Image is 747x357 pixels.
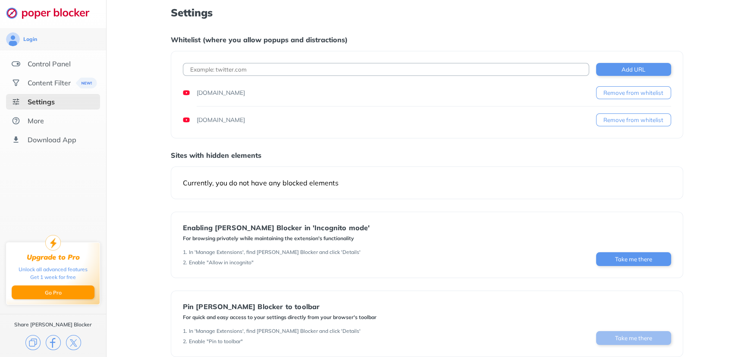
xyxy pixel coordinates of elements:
div: Enable "Pin to toolbar" [189,338,243,345]
div: Get 1 week for free [30,273,76,281]
div: 2 . [183,259,187,266]
button: Add URL [596,63,671,76]
img: features.svg [12,60,20,68]
img: favicons [183,89,190,96]
div: Login [23,36,37,43]
div: For quick and easy access to your settings directly from your browser's toolbar [183,314,377,321]
div: Sites with hidden elements [171,151,683,160]
button: Take me there [596,252,671,266]
div: Control Panel [28,60,71,68]
img: settings-selected.svg [12,97,20,106]
div: Enabling [PERSON_NAME] Blocker in 'Incognito mode' [183,224,370,232]
img: avatar.svg [6,32,20,46]
button: Take me there [596,331,671,345]
img: facebook.svg [46,335,61,350]
button: Remove from whitelist [596,113,671,126]
div: [DOMAIN_NAME] [197,116,245,124]
div: 2 . [183,338,187,345]
div: 1 . [183,328,187,335]
div: Content Filter [28,78,71,87]
div: Settings [28,97,55,106]
button: Remove from whitelist [596,86,671,99]
div: In 'Manage Extensions', find [PERSON_NAME] Blocker and click 'Details' [189,249,361,256]
input: Example: twitter.com [183,63,589,76]
div: More [28,116,44,125]
div: 1 . [183,249,187,256]
h1: Settings [171,7,683,18]
img: about.svg [12,116,20,125]
img: upgrade-to-pro.svg [45,235,61,251]
div: Enable "Allow in incognito" [189,259,254,266]
div: Upgrade to Pro [27,253,80,261]
div: Pin [PERSON_NAME] Blocker to toolbar [183,303,377,310]
div: Whitelist (where you allow popups and distractions) [171,35,683,44]
img: download-app.svg [12,135,20,144]
div: Download App [28,135,76,144]
img: logo-webpage.svg [6,7,99,19]
img: menuBanner.svg [76,78,97,88]
div: In 'Manage Extensions', find [PERSON_NAME] Blocker and click 'Details' [189,328,361,335]
div: Share [PERSON_NAME] Blocker [14,321,92,328]
img: x.svg [66,335,81,350]
div: Unlock all advanced features [19,266,88,273]
img: favicons [183,116,190,123]
img: copy.svg [25,335,41,350]
button: Go Pro [12,285,94,299]
div: [DOMAIN_NAME] [197,88,245,97]
div: Currently, you do not have any blocked elements [183,178,671,187]
div: For browsing privately while maintaining the extension's functionality [183,235,370,242]
img: social.svg [12,78,20,87]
